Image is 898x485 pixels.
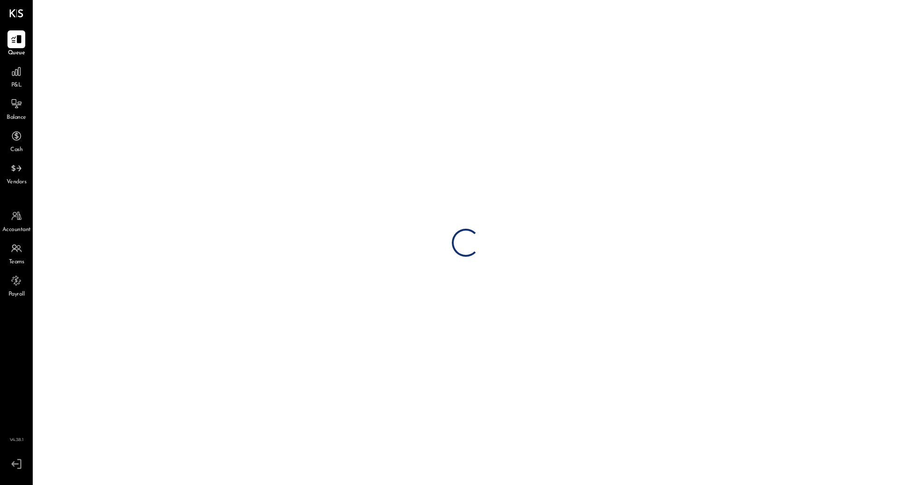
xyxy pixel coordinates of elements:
a: Accountant [0,207,32,234]
a: Balance [0,95,32,122]
span: Balance [7,114,26,122]
span: Teams [9,258,24,267]
a: Vendors [0,159,32,187]
span: Vendors [7,178,27,187]
span: Accountant [2,226,31,234]
span: Cash [10,146,22,154]
a: P&L [0,63,32,90]
span: Payroll [8,290,25,299]
span: Queue [8,49,25,58]
a: Cash [0,127,32,154]
a: Teams [0,239,32,267]
a: Queue [0,30,32,58]
a: Payroll [0,272,32,299]
span: P&L [11,81,22,90]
